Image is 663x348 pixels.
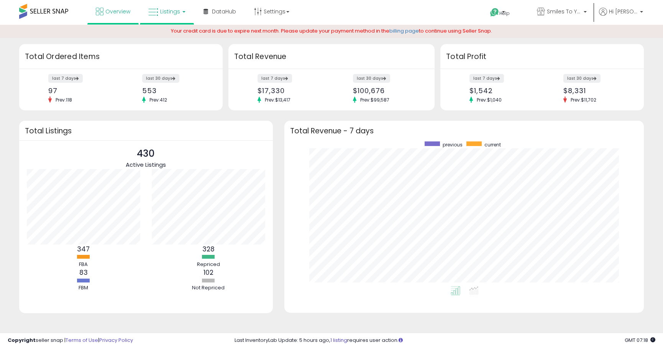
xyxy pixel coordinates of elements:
span: Prev: $99,587 [356,97,393,103]
span: Your credit card is due to expire next month. Please update your payment method in the to continu... [171,27,492,34]
span: 2025-10-13 07:18 GMT [625,337,655,344]
span: Prev: 118 [52,97,76,103]
h3: Total Profit [446,51,638,62]
b: 328 [202,245,215,254]
a: Hi [PERSON_NAME] [599,8,643,25]
span: Hi [PERSON_NAME] [609,8,638,15]
span: Listings [160,8,180,15]
a: billing page [389,27,419,34]
label: last 30 days [353,74,390,83]
a: Privacy Policy [99,337,133,344]
div: 553 [142,87,209,95]
div: 97 [48,87,115,95]
span: Prev: $11,702 [567,97,600,103]
span: Overview [105,8,130,15]
span: Help [499,10,510,16]
div: FBM [61,284,107,292]
strong: Copyright [8,337,36,344]
b: 347 [77,245,90,254]
span: Smiles To Your Front Door [547,8,581,15]
div: seller snap | | [8,337,133,344]
span: Prev: 412 [146,97,171,103]
div: $1,542 [469,87,537,95]
p: 430 [126,146,166,161]
div: $100,676 [353,87,421,95]
span: current [484,141,501,148]
div: FBA [61,261,107,268]
label: last 7 days [48,74,83,83]
a: 1 listing [330,337,347,344]
i: Get Help [490,8,499,17]
i: Click here to read more about un-synced listings. [399,338,403,343]
label: last 7 days [469,74,504,83]
label: last 30 days [142,74,179,83]
span: Prev: $13,417 [261,97,294,103]
h3: Total Revenue - 7 days [290,128,638,134]
label: last 7 days [258,74,292,83]
span: Active Listings [126,161,166,169]
b: 102 [203,268,213,277]
div: Not Repriced [185,284,231,292]
a: Help [484,2,525,25]
h3: Total Ordered Items [25,51,217,62]
div: Repriced [185,261,231,268]
div: $17,330 [258,87,326,95]
div: Last InventoryLab Update: 5 hours ago, requires user action. [235,337,656,344]
label: last 30 days [563,74,601,83]
span: DataHub [212,8,236,15]
b: 83 [79,268,88,277]
span: previous [443,141,463,148]
h3: Total Listings [25,128,267,134]
a: Terms of Use [66,337,98,344]
span: Prev: $1,040 [473,97,505,103]
h3: Total Revenue [234,51,429,62]
div: $8,331 [563,87,630,95]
